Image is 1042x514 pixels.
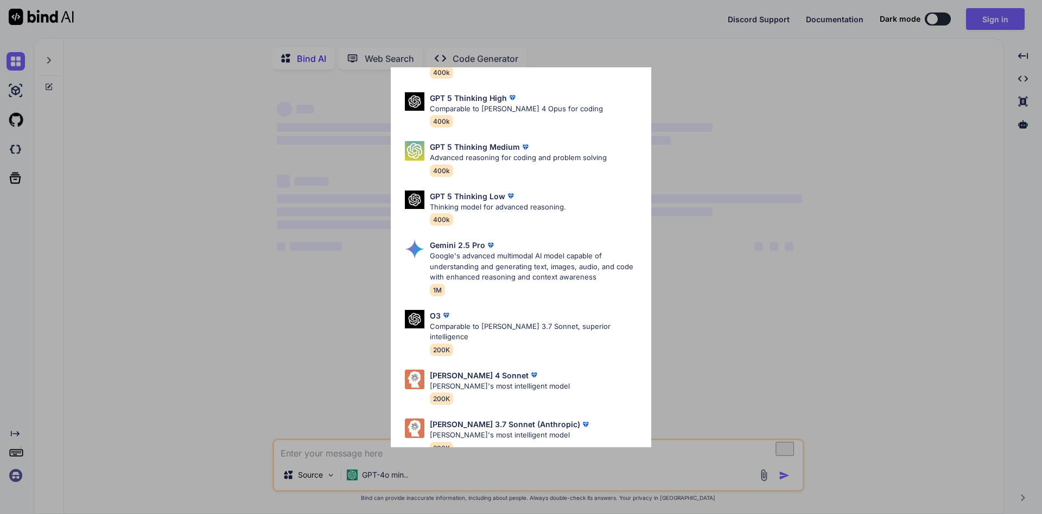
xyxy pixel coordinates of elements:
p: Advanced reasoning for coding and problem solving [430,153,607,163]
span: 400k [430,164,453,177]
p: [PERSON_NAME] 3.7 Sonnet (Anthropic) [430,418,580,430]
img: premium [441,310,452,321]
p: [PERSON_NAME]'s most intelligent model [430,430,591,441]
span: 1M [430,284,445,296]
span: 400k [430,115,453,128]
span: 400k [430,213,453,226]
span: 400k [430,66,453,79]
p: GPT 5 Thinking High [430,92,507,104]
span: 200K [430,442,453,454]
img: Pick Models [405,418,424,438]
img: premium [485,240,496,251]
p: O3 [430,310,441,321]
span: 200K [430,392,453,405]
p: GPT 5 Thinking Low [430,191,505,202]
p: Thinking model for advanced reasoning. [430,202,566,213]
p: [PERSON_NAME]'s most intelligent model [430,381,570,392]
p: Gemini 2.5 Pro [430,239,485,251]
img: Pick Models [405,141,424,161]
img: premium [507,92,518,103]
img: premium [520,142,531,153]
p: Comparable to [PERSON_NAME] 4 Opus for coding [430,104,603,115]
p: Google's advanced multimodal AI model capable of understanding and generating text, images, audio... [430,251,643,283]
p: [PERSON_NAME] 4 Sonnet [430,370,529,381]
img: premium [505,191,516,201]
img: Pick Models [405,191,424,210]
img: Pick Models [405,310,424,329]
img: Pick Models [405,370,424,389]
img: premium [580,419,591,430]
span: 200K [430,344,453,356]
img: premium [529,370,539,380]
img: Pick Models [405,92,424,111]
p: GPT 5 Thinking Medium [430,141,520,153]
img: Pick Models [405,239,424,259]
p: Comparable to [PERSON_NAME] 3.7 Sonnet, superior intelligence [430,321,643,342]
